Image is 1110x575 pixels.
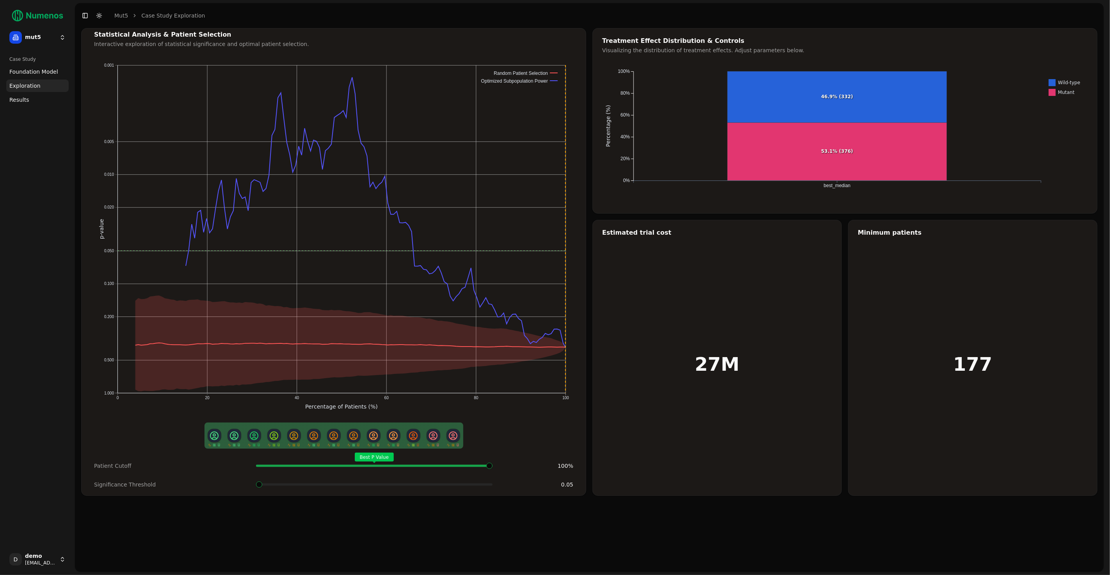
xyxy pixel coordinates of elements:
text: best_median [824,183,851,189]
div: Case Study [6,53,69,65]
text: Random Patient Selection [494,71,548,76]
text: Mutant [1058,90,1075,95]
text: 40% [621,134,630,140]
span: Foundation Model [9,68,58,76]
div: Patient Cutoff [94,462,250,470]
text: 60 [384,396,389,400]
text: 60% [621,112,630,118]
text: 40 [295,396,299,400]
div: Treatment Effect Distribution & Controls [602,38,1088,44]
span: demo [25,553,56,560]
text: 1.000 [104,391,114,395]
a: Foundation Model [6,65,69,78]
text: 100% [618,69,630,74]
a: Exploration [6,80,69,92]
text: 0% [623,178,630,183]
text: 0.020 [104,205,114,209]
h1: 177 [953,355,992,373]
text: Wild-type [1058,80,1080,85]
nav: breadcrumb [114,12,205,19]
text: p-value [98,219,105,239]
text: 0 [117,396,119,400]
a: Case Study Exploration [141,12,205,19]
text: Optimized Subpopulation Power [481,78,548,84]
a: Results [6,94,69,106]
text: 20% [621,156,630,161]
text: 100 [562,396,569,400]
span: mut5 [25,34,56,41]
text: 0.001 [104,63,114,67]
div: 0.05 [499,481,573,488]
text: 0.005 [104,140,114,144]
div: Interactive exploration of statistical significance and optimal patient selection. [94,40,573,48]
span: Exploration [9,82,41,90]
span: Results [9,96,29,104]
text: 20 [205,396,210,400]
text: 80 [474,396,479,400]
span: [EMAIL_ADDRESS] [25,560,56,566]
text: 0.500 [104,358,114,362]
text: Percentage (%) [605,105,611,147]
text: 46.9% (332) [821,94,853,99]
h1: 27M [695,355,740,373]
span: Best P Value [355,453,394,462]
button: Ddemo[EMAIL_ADDRESS] [6,550,69,569]
button: mut5 [6,28,69,47]
img: Numenos [6,6,69,25]
text: 0.050 [104,249,114,253]
a: mut5 [114,12,128,19]
text: 0.100 [104,281,114,286]
text: 80% [621,90,630,96]
text: Percentage of Patients (%) [305,403,378,410]
div: Statistical Analysis & Patient Selection [94,32,573,38]
span: D [9,553,22,566]
div: 100 % [499,462,573,470]
div: Visualizing the distribution of treatment effects. Adjust parameters below. [602,46,1088,54]
text: 0.200 [104,315,114,319]
text: 53.1% (376) [821,149,853,154]
div: Significance Threshold [94,481,250,488]
text: 0.010 [104,172,114,177]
